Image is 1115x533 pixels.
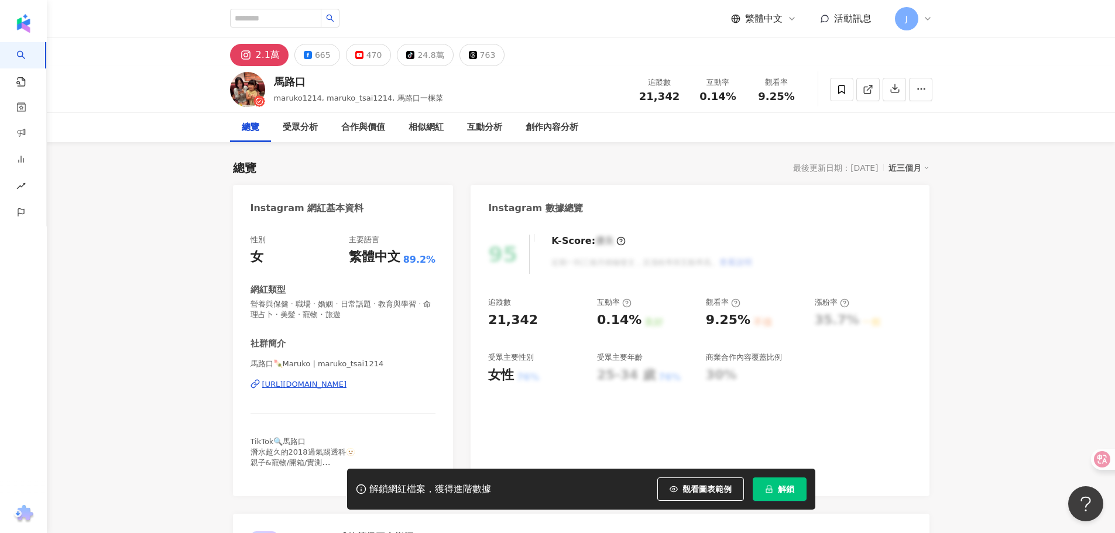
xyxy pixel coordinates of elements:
span: J [905,12,907,25]
img: KOL Avatar [230,72,265,107]
div: 創作內容分析 [526,121,578,135]
span: 活動訊息 [834,13,872,24]
div: 9.25% [706,311,750,329]
div: 社群簡介 [251,338,286,350]
div: 主要語言 [349,235,379,245]
div: 總覽 [242,121,259,135]
span: 解鎖 [778,484,794,494]
span: 營養與保健 · 職場 · 婚姻 · 日常話題 · 教育與學習 · 命理占卜 · 美髮 · 寵物 · 旅遊 [251,299,436,320]
div: 觀看率 [706,297,740,308]
span: 0.14% [699,91,736,102]
button: 665 [294,44,340,66]
div: 追蹤數 [488,297,511,308]
div: 網紅類型 [251,284,286,296]
div: [URL][DOMAIN_NAME] [262,379,347,390]
a: search [16,42,40,88]
div: 24.8萬 [417,47,444,63]
button: 24.8萬 [397,44,453,66]
div: 最後更新日期：[DATE] [793,163,878,173]
button: 2.1萬 [230,44,289,66]
div: 2.1萬 [256,47,280,63]
div: 漲粉率 [815,297,849,308]
div: K-Score : [551,235,626,247]
div: 總覽 [233,160,256,176]
div: 互動率 [696,77,740,88]
span: 馬路口🍡Maruko | maruko_tsai1214 [251,359,436,369]
div: 受眾分析 [283,121,318,135]
div: 互動分析 [467,121,502,135]
div: 繁體中文 [349,248,400,266]
div: 商業合作內容覆蓋比例 [706,352,782,363]
div: 性別 [251,235,266,245]
span: 繁體中文 [745,12,783,25]
div: Instagram 數據總覽 [488,202,583,215]
div: 665 [315,47,331,63]
div: 近三個月 [888,160,929,176]
span: 21,342 [639,90,680,102]
span: 9.25% [758,91,794,102]
div: 0.14% [597,311,641,329]
button: 解鎖 [753,477,807,501]
div: 馬路口 [274,74,443,89]
span: 觀看圖表範例 [682,484,732,494]
span: maruko1214, maruko_tsai1214, 馬路口一棵菜 [274,94,443,102]
div: 受眾主要年齡 [597,352,643,363]
div: 觀看率 [754,77,799,88]
div: 470 [366,47,382,63]
div: 763 [480,47,496,63]
div: 女性 [488,366,514,384]
img: chrome extension [12,505,35,524]
div: 追蹤數 [637,77,682,88]
button: 763 [459,44,505,66]
div: 合作與價值 [341,121,385,135]
div: 解鎖網紅檔案，獲得進階數據 [369,483,491,496]
div: 21,342 [488,311,538,329]
div: 受眾主要性別 [488,352,534,363]
a: [URL][DOMAIN_NAME] [251,379,436,390]
div: 互動率 [597,297,632,308]
span: 89.2% [403,253,436,266]
span: search [326,14,334,22]
span: TikTok🔍馬路口 潛水超久的2018過氣踢透科🫥 親子&寵物/開箱/實測 合作請私訊小盒子📮 [251,437,355,478]
span: rise [16,174,26,201]
button: 470 [346,44,392,66]
div: Instagram 網紅基本資料 [251,202,364,215]
span: lock [765,485,773,493]
div: 女 [251,248,263,266]
div: 相似網紅 [409,121,444,135]
button: 觀看圖表範例 [657,477,744,501]
img: logo icon [14,14,33,33]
